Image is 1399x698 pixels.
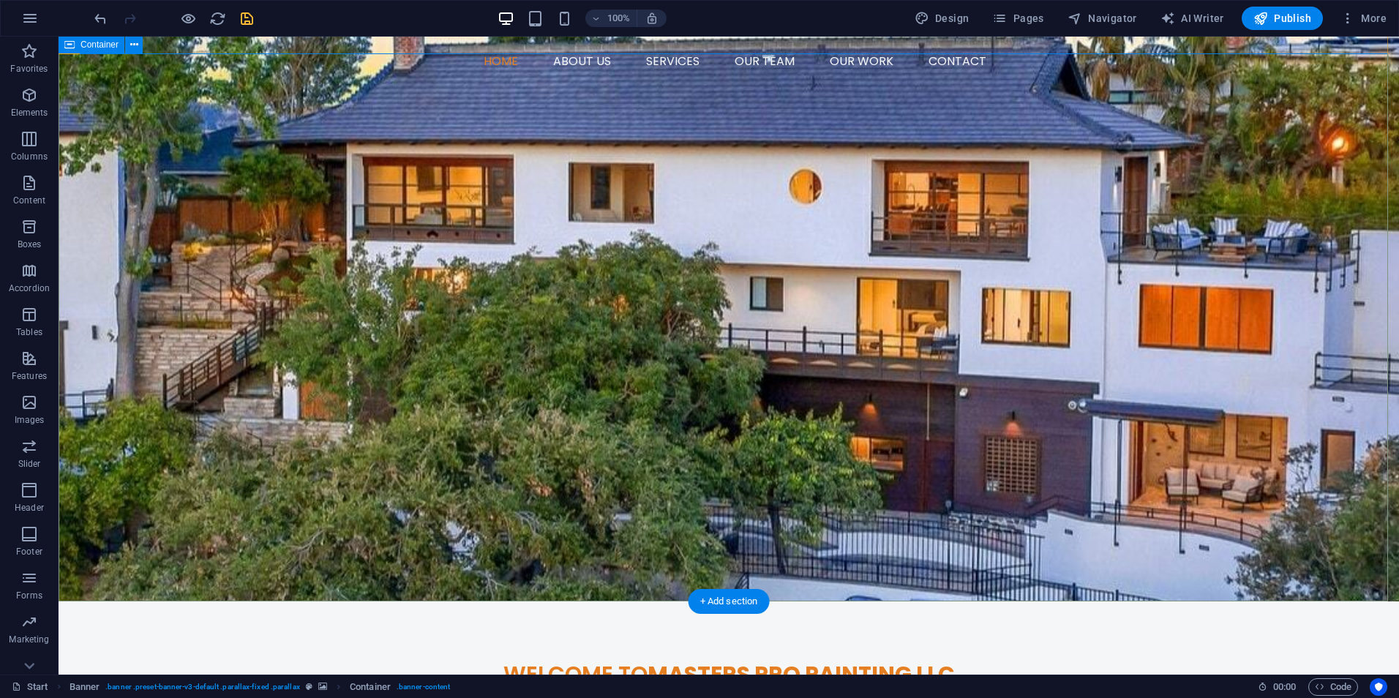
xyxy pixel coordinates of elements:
[209,10,226,27] i: Reload page
[909,7,975,30] div: Design (Ctrl+Alt+Y)
[915,11,969,26] span: Design
[238,10,255,27] button: save
[607,10,631,27] h6: 100%
[986,7,1049,30] button: Pages
[306,683,312,691] i: This element is a customizable preset
[12,370,47,382] p: Features
[1253,11,1311,26] span: Publish
[350,678,391,696] span: Click to select. Double-click to edit
[9,634,49,645] p: Marketing
[91,10,109,27] button: undo
[1242,7,1323,30] button: Publish
[13,195,45,206] p: Content
[689,589,770,614] div: + Add section
[1335,7,1392,30] button: More
[10,63,48,75] p: Favorites
[16,326,42,338] p: Tables
[1160,11,1224,26] span: AI Writer
[1273,678,1296,696] span: 00 00
[1062,7,1143,30] button: Navigator
[105,678,299,696] span: . banner .preset-banner-v3-default .parallax-fixed .parallax
[239,10,255,27] i: Save (Ctrl+S)
[70,678,451,696] nav: breadcrumb
[18,458,41,470] p: Slider
[1308,678,1358,696] button: Code
[9,282,50,294] p: Accordion
[11,107,48,119] p: Elements
[992,11,1043,26] span: Pages
[1315,678,1351,696] span: Code
[18,239,42,250] p: Boxes
[1370,678,1387,696] button: Usercentrics
[397,678,450,696] span: . banner-content
[11,151,48,162] p: Columns
[1068,11,1137,26] span: Navigator
[80,40,119,49] span: Container
[16,546,42,558] p: Footer
[16,590,42,601] p: Forms
[92,10,109,27] i: Undo: Change positioning (Ctrl+Z)
[15,414,45,426] p: Images
[209,10,226,27] button: reload
[15,502,44,514] p: Header
[909,7,975,30] button: Design
[70,678,100,696] span: Click to select. Double-click to edit
[585,10,637,27] button: 100%
[1155,7,1230,30] button: AI Writer
[1283,681,1286,692] span: :
[645,12,659,25] i: On resize automatically adjust zoom level to fit chosen device.
[318,683,327,691] i: This element contains a background
[1340,11,1387,26] span: More
[1258,678,1297,696] h6: Session time
[12,678,48,696] a: Click to cancel selection. Double-click to open Pages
